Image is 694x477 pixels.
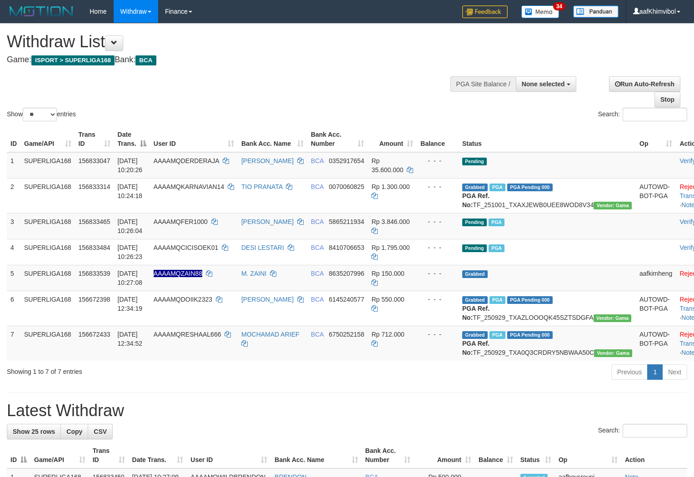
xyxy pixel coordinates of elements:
td: AUTOWD-BOT-PGA [636,326,676,361]
th: Op: activate to sort column ascending [636,126,676,152]
td: 4 [7,239,20,265]
span: BCA [311,218,324,225]
td: 3 [7,213,20,239]
span: Grabbed [462,270,488,278]
span: Marked by aafsoycanthlai [489,331,505,339]
span: AAAAMQDOIIK2323 [154,296,212,303]
span: Rp 550.000 [371,296,404,303]
span: [DATE] 10:26:23 [118,244,143,260]
td: AUTOWD-BOT-PGA [636,178,676,213]
th: Trans ID: activate to sort column ascending [89,442,129,468]
span: Grabbed [462,184,488,191]
span: [DATE] 10:24:18 [118,183,143,199]
span: BCA [135,55,156,65]
span: Grabbed [462,296,488,304]
img: panduan.png [573,5,619,18]
span: Rp 35.600.000 [371,157,403,174]
span: [DATE] 10:20:26 [118,157,143,174]
span: 156833314 [79,183,110,190]
label: Search: [598,108,687,121]
th: Status [459,126,636,152]
label: Show entries [7,108,76,121]
th: User ID: activate to sort column ascending [150,126,238,152]
td: 5 [7,265,20,291]
span: Copy 8410706653 to clipboard [329,244,364,251]
img: MOTION_logo.png [7,5,76,18]
a: [PERSON_NAME] [241,296,294,303]
th: Game/API: activate to sort column ascending [30,442,89,468]
a: DESI LESTARI [241,244,284,251]
span: Rp 1.795.000 [371,244,409,251]
h1: Latest Withdraw [7,402,687,420]
th: Trans ID: activate to sort column ascending [75,126,114,152]
th: ID [7,126,20,152]
a: Next [662,364,687,380]
div: PGA Site Balance / [450,76,516,92]
span: Pending [462,244,487,252]
span: BCA [311,270,324,277]
span: Copy 6145240577 to clipboard [329,296,364,303]
span: AAAAMQKARNAVIAN14 [154,183,224,190]
span: BCA [311,244,324,251]
div: - - - [420,182,455,191]
span: Nama rekening ada tanda titik/strip, harap diedit [154,270,202,277]
th: Date Trans.: activate to sort column ascending [129,442,187,468]
img: Button%20Memo.svg [521,5,559,18]
span: Grabbed [462,331,488,339]
span: 34 [553,2,565,10]
td: AUTOWD-BOT-PGA [636,291,676,326]
span: Rp 712.000 [371,331,404,338]
th: Action [621,442,687,468]
img: Feedback.jpg [462,5,508,18]
td: SUPERLIGA168 [20,213,75,239]
span: BCA [311,183,324,190]
div: - - - [420,156,455,165]
span: Marked by aafsoycanthlai [489,244,504,252]
span: 156833484 [79,244,110,251]
th: User ID: activate to sort column ascending [187,442,271,468]
span: [DATE] 10:26:04 [118,218,143,234]
span: Marked by aafsoycanthlai [489,296,505,304]
td: SUPERLIGA168 [20,178,75,213]
span: AAAAMQDERDERAJA [154,157,219,164]
span: PGA Pending [507,331,553,339]
td: 2 [7,178,20,213]
div: Showing 1 to 7 of 7 entries [7,363,282,376]
span: Rp 1.300.000 [371,183,409,190]
a: [PERSON_NAME] [241,157,294,164]
span: PGA Pending [507,296,553,304]
a: Copy [60,424,88,439]
div: - - - [420,330,455,339]
span: Show 25 rows [13,428,55,435]
td: TF_250929_TXA0Q3CRDRY5NBWAA50C [459,326,636,361]
span: Copy 5865211934 to clipboard [329,218,364,225]
span: Vendor URL: https://trx31.1velocity.biz [594,349,632,357]
span: ISPORT > SUPERLIGA168 [31,55,115,65]
span: Marked by aafsoycanthlai [489,184,505,191]
th: Bank Acc. Number: activate to sort column ascending [362,442,414,468]
div: - - - [420,243,455,252]
a: 1 [647,364,663,380]
span: [DATE] 10:27:08 [118,270,143,286]
span: Rp 150.000 [371,270,404,277]
span: 156672433 [79,331,110,338]
span: BCA [311,296,324,303]
span: CSV [94,428,107,435]
a: MOCHAMAD ARIEF [241,331,300,338]
th: Game/API: activate to sort column ascending [20,126,75,152]
input: Search: [623,424,687,437]
h1: Withdraw List [7,33,454,51]
span: Vendor URL: https://trx31.1velocity.biz [594,202,632,209]
span: PGA Pending [507,184,553,191]
select: Showentries [23,108,57,121]
td: SUPERLIGA168 [20,291,75,326]
th: Bank Acc. Name: activate to sort column ascending [271,442,361,468]
td: aafkimheng [636,265,676,291]
th: Amount: activate to sort column ascending [414,442,475,468]
th: Date Trans.: activate to sort column descending [114,126,150,152]
a: Run Auto-Refresh [609,76,680,92]
span: Copy 0070060825 to clipboard [329,183,364,190]
span: Copy 8635207996 to clipboard [329,270,364,277]
a: TIO PRANATA [241,183,283,190]
th: Balance [417,126,459,152]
